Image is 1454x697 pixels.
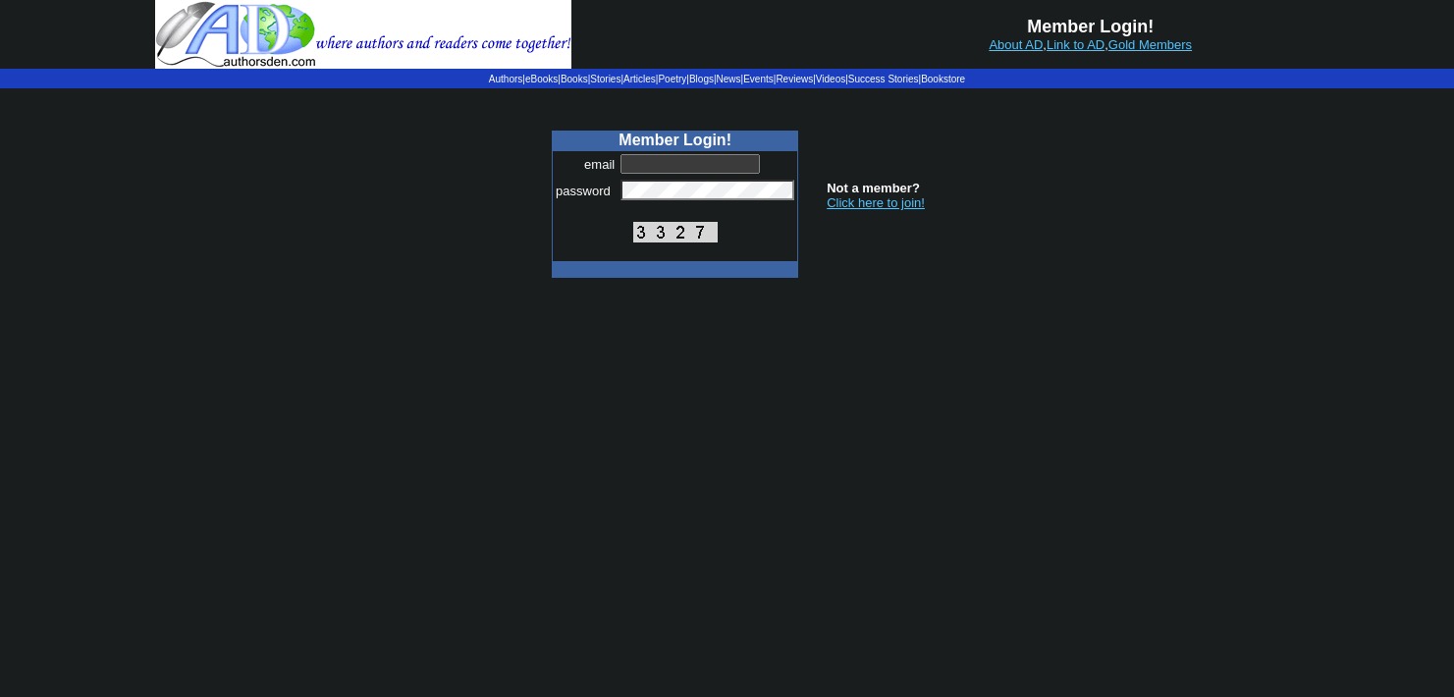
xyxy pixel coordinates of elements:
[827,195,925,210] a: Click here to join!
[776,74,813,84] a: Reviews
[489,74,522,84] a: Authors
[989,37,1043,52] a: About AD
[584,157,615,172] font: email
[827,181,920,195] b: Not a member?
[717,74,741,84] a: News
[590,74,620,84] a: Stories
[623,74,656,84] a: Articles
[525,74,558,84] a: eBooks
[633,222,718,242] img: This Is CAPTCHA Image
[989,37,1192,52] font: , ,
[561,74,588,84] a: Books
[658,74,686,84] a: Poetry
[619,132,731,148] b: Member Login!
[848,74,919,84] a: Success Stories
[556,184,611,198] font: password
[489,74,965,84] span: | | | | | | | | | | | |
[743,74,774,84] a: Events
[689,74,714,84] a: Blogs
[1027,17,1154,36] b: Member Login!
[1047,37,1104,52] a: Link to AD
[1108,37,1192,52] a: Gold Members
[816,74,845,84] a: Videos
[921,74,965,84] a: Bookstore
